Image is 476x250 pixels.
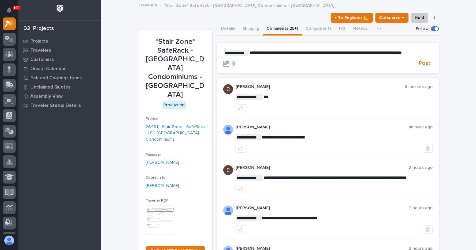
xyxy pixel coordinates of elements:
[223,206,233,215] img: AD_cMMROVhewrCPqdu1DyWElRfTPtaMDIZb0Cz2p22wkP4SfGmFYCmSpR4ubGkS2JiFWMw9FE42fAOOw7Djl2MNBNTCFnhXYx...
[236,225,246,233] button: like this post
[379,14,405,21] span: Outsource ↑
[138,1,157,8] a: Travelers
[146,183,179,189] a: [PERSON_NAME]
[375,13,409,23] button: Outsource ↑
[409,206,433,211] p: 2 hours ago
[223,84,233,94] img: AGNmyxaji213nCK4JzPdPN3H3CMBhXDSA2tJ_sy3UIa5=s96-c
[415,14,424,21] span: Hold
[164,2,334,8] p: *Stair Zone* SafeRack - [GEOGRAPHIC_DATA] Condominiums - [GEOGRAPHIC_DATA]
[146,124,205,143] a: 26491 - Stair Zone - SafeRack LLC - [GEOGRAPHIC_DATA] Condominiums
[419,60,430,67] span: Post
[146,153,161,157] span: Manager
[30,48,51,53] p: Travelers
[8,7,16,17] div: Notifications100
[18,101,101,110] a: Traveler Status Details
[3,4,16,17] button: Notifications
[162,101,186,109] div: Production
[18,82,101,92] a: Unclaimed Quotes
[23,25,54,32] div: 02. Projects
[236,165,409,170] p: [PERSON_NAME]
[18,36,101,46] a: Projects
[236,145,246,153] button: like this post
[236,104,246,112] button: like this post
[30,103,81,108] p: Traveler Status Details
[54,3,66,14] img: Workspace Logo
[236,185,246,193] button: like this post
[146,199,168,203] span: Traveler PDF
[30,94,63,99] p: Assembly View
[30,57,54,63] p: Customers
[236,125,409,130] p: [PERSON_NAME]
[30,39,48,44] p: Projects
[416,26,428,32] p: Follow
[146,37,205,99] p: *Stair Zone* SafeRack - [GEOGRAPHIC_DATA] Condominiums - [GEOGRAPHIC_DATA]
[146,117,159,121] span: Project
[236,84,405,89] p: [PERSON_NAME]
[30,85,71,90] p: Unclaimed Quotes
[236,206,409,211] p: [PERSON_NAME]
[30,75,82,81] p: Fab and Coatings Items
[30,66,66,72] p: Onsite Calendar
[349,23,371,36] button: Metrics
[423,225,433,233] button: Delete post
[263,23,302,36] button: Comments (25+)
[3,234,16,247] button: users-avatar
[335,14,369,21] span: ← To Engineer 📐
[223,125,233,134] img: AD_cMMROVhewrCPqdu1DyWElRfTPtaMDIZb0Cz2p22wkP4SfGmFYCmSpR4ubGkS2JiFWMw9FE42fAOOw7Djl2MNBNTCFnhXYx...
[146,176,167,180] span: Coordinator
[18,55,101,64] a: Customers
[18,73,101,82] a: Fab and Coatings Items
[409,165,433,170] p: 2 hours ago
[423,145,433,153] button: Delete post
[416,60,433,67] button: Post
[411,13,428,23] button: Hold
[217,23,239,36] button: Details
[18,46,101,55] a: Travelers
[405,84,433,89] p: 5 minutes ago
[302,23,335,36] button: Components
[146,159,179,166] a: [PERSON_NAME]
[239,23,263,36] button: Shipping
[18,92,101,101] a: Assembly View
[409,125,433,130] p: an hour ago
[331,13,373,23] button: ← To Engineer 📐
[18,64,101,73] a: Onsite Calendar
[223,165,233,175] img: AGNmyxaji213nCK4JzPdPN3H3CMBhXDSA2tJ_sy3UIa5=s96-c
[335,23,349,36] button: FAI
[13,6,20,10] p: 100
